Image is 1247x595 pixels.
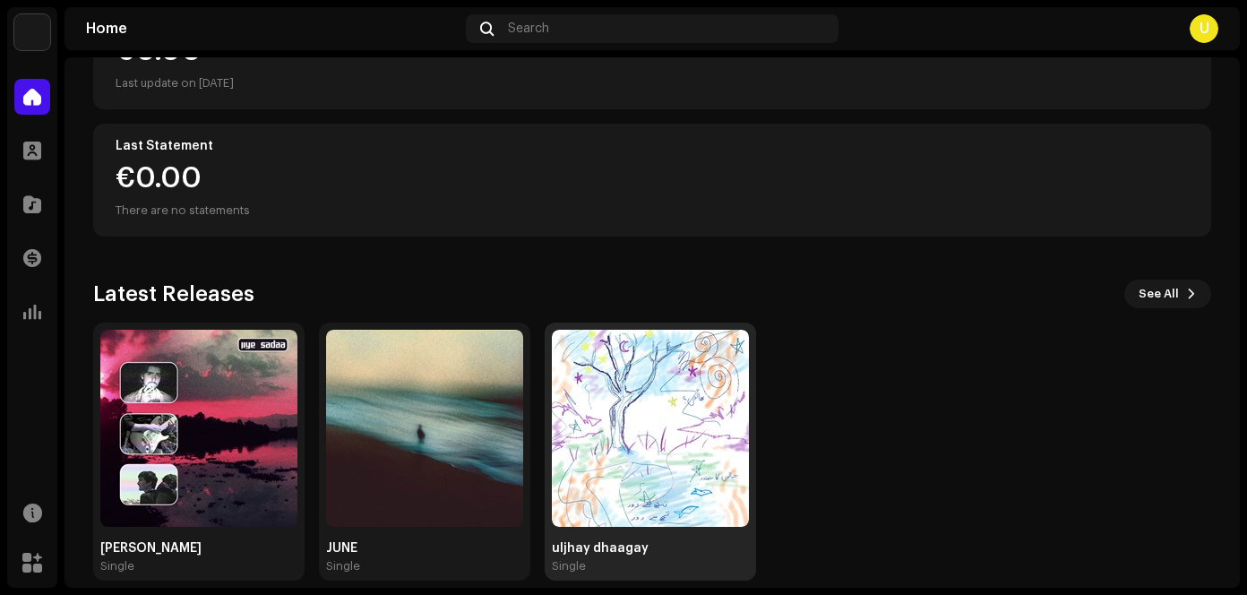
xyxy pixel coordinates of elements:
[116,73,1189,94] div: Last update on [DATE]
[1124,280,1211,308] button: See All
[1190,14,1218,43] div: U
[100,541,297,556] div: [PERSON_NAME]
[508,22,549,36] span: Search
[552,541,749,556] div: uljhay dhaagay
[1139,276,1179,312] span: See All
[100,559,134,573] div: Single
[116,200,250,221] div: There are no statements
[326,559,360,573] div: Single
[552,559,586,573] div: Single
[326,541,523,556] div: JUNE
[116,139,1189,153] div: Last Statement
[552,330,749,527] img: d80db9a8-0e78-4d3f-85a6-7ea6a8b9e919
[93,124,1211,237] re-o-card-value: Last Statement
[100,330,297,527] img: 3674fc8d-a279-4d13-a54d-90d90da4add3
[326,330,523,527] img: fb9a8aa7-80f6-4c2b-8800-cffe0c3324a6
[86,22,459,36] div: Home
[93,280,254,308] h3: Latest Releases
[14,14,50,50] img: bb549e82-3f54-41b5-8d74-ce06bd45c366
